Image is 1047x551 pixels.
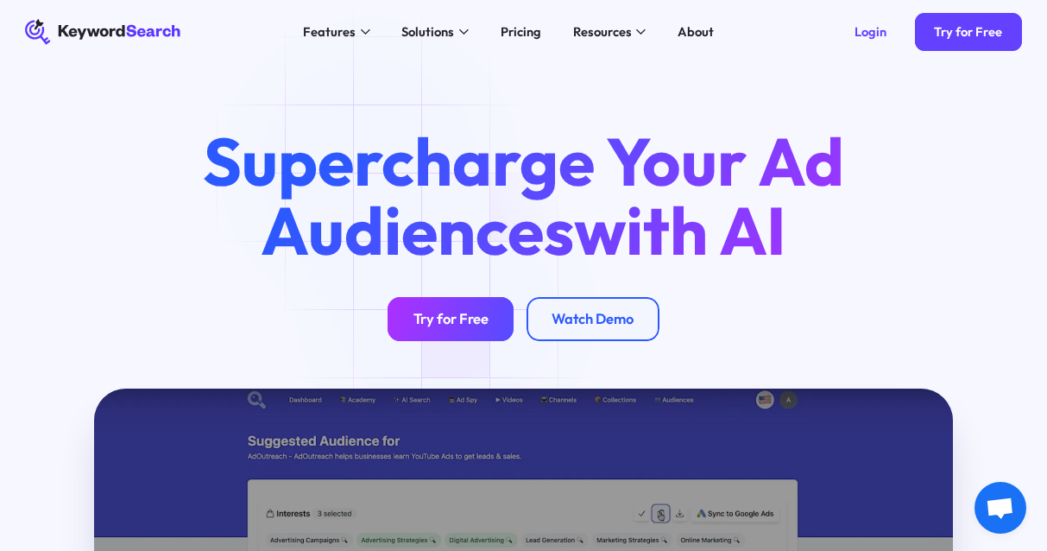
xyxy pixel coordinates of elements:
a: Try for Free [388,297,514,342]
span: with AI [574,188,786,272]
a: Pricing [491,19,551,44]
div: Pricing [501,22,541,41]
div: Resources [573,22,632,41]
div: About [678,22,714,41]
div: Try for Free [934,24,1002,40]
div: Features [303,22,356,41]
a: About [668,19,723,44]
h1: Supercharge Your Ad Audiences [173,127,873,264]
a: Open chat [974,482,1026,534]
a: Try for Free [915,13,1021,51]
a: Login [836,13,905,51]
div: Login [855,24,886,40]
div: Try for Free [413,310,489,328]
div: Watch Demo [552,310,634,328]
div: Solutions [401,22,454,41]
